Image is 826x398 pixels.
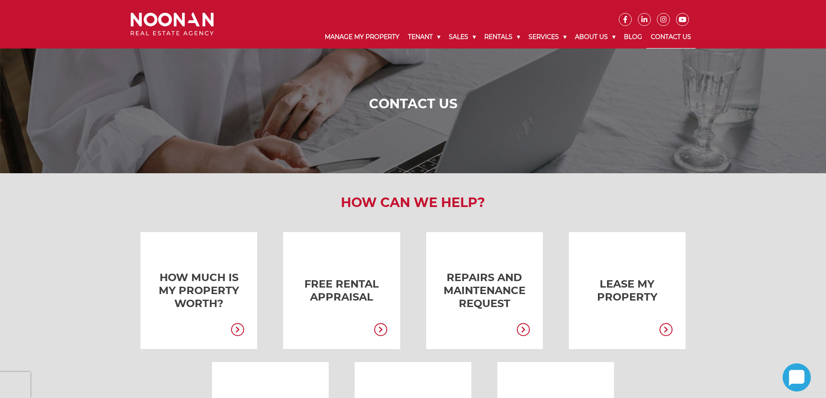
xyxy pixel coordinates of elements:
[404,26,444,48] a: Tenant
[444,26,480,48] a: Sales
[571,26,620,48] a: About Us
[133,96,693,112] h1: Contact Us
[646,26,695,49] a: Contact Us
[131,13,214,36] img: Noonan Real Estate Agency
[620,26,646,48] a: Blog
[480,26,524,48] a: Rentals
[320,26,404,48] a: Manage My Property
[124,195,702,210] h2: How Can We Help?
[524,26,571,48] a: Services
